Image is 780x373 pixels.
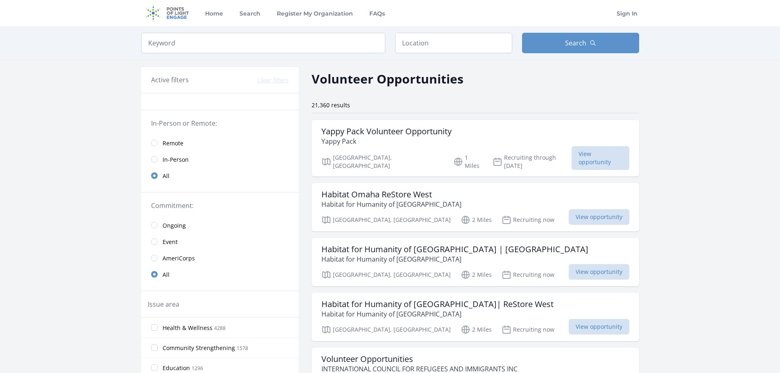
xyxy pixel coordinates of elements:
a: Yappy Pack Volunteer Opportunity Yappy Pack [GEOGRAPHIC_DATA], [GEOGRAPHIC_DATA] 1 Miles Recruiti... [312,120,639,176]
p: 1 Miles [453,154,483,170]
h3: Yappy Pack Volunteer Opportunity [321,127,452,136]
h3: Habitat Omaha ReStore West [321,190,461,199]
p: Habitat for Humanity of [GEOGRAPHIC_DATA] [321,199,461,209]
input: Keyword [141,33,385,53]
p: Recruiting now [502,325,554,335]
h3: Volunteer Opportunities [321,354,518,364]
a: Habitat for Humanity of [GEOGRAPHIC_DATA] | [GEOGRAPHIC_DATA] Habitat for Humanity of [GEOGRAPHIC... [312,238,639,286]
a: AmeriCorps [141,250,298,266]
p: Recruiting through [DATE] [493,154,572,170]
input: Community Strengthening 1578 [151,344,158,351]
span: View opportunity [569,264,629,280]
button: Search [522,33,639,53]
span: 1578 [237,345,248,352]
span: Health & Wellness [163,324,213,332]
h3: Habitat for Humanity of [GEOGRAPHIC_DATA]| ReStore West [321,299,554,309]
span: In-Person [163,156,189,164]
p: Yappy Pack [321,136,452,146]
span: View opportunity [569,319,629,335]
h3: Habitat for Humanity of [GEOGRAPHIC_DATA] | [GEOGRAPHIC_DATA] [321,244,588,254]
span: AmeriCorps [163,254,195,262]
a: Event [141,233,298,250]
input: Location [395,33,512,53]
p: [GEOGRAPHIC_DATA], [GEOGRAPHIC_DATA] [321,154,444,170]
input: Health & Wellness 4288 [151,324,158,331]
a: Habitat for Humanity of [GEOGRAPHIC_DATA]| ReStore West Habitat for Humanity of [GEOGRAPHIC_DATA]... [312,293,639,341]
span: View opportunity [572,146,629,170]
span: Education [163,364,190,372]
p: [GEOGRAPHIC_DATA], [GEOGRAPHIC_DATA] [321,270,451,280]
legend: Commitment: [151,201,289,210]
p: [GEOGRAPHIC_DATA], [GEOGRAPHIC_DATA] [321,215,451,225]
button: Clear filters [257,76,289,84]
span: Community Strengthening [163,344,235,352]
span: Ongoing [163,222,186,230]
legend: In-Person or Remote: [151,118,289,128]
legend: Issue area [148,299,179,309]
a: All [141,266,298,283]
a: All [141,167,298,184]
span: Search [565,38,586,48]
h3: Active filters [151,75,189,85]
p: 2 Miles [461,325,492,335]
span: View opportunity [569,209,629,225]
input: Education 1296 [151,364,158,371]
span: Event [163,238,178,246]
p: Recruiting now [502,270,554,280]
a: In-Person [141,151,298,167]
a: Remote [141,135,298,151]
p: Habitat for Humanity of [GEOGRAPHIC_DATA] [321,254,588,264]
span: 1296 [192,365,203,372]
p: 2 Miles [461,270,492,280]
h2: Volunteer Opportunities [312,70,463,88]
span: All [163,172,170,180]
span: Remote [163,139,183,147]
span: 4288 [214,325,226,332]
p: [GEOGRAPHIC_DATA], [GEOGRAPHIC_DATA] [321,325,451,335]
p: Recruiting now [502,215,554,225]
span: All [163,271,170,279]
p: Habitat for Humanity of [GEOGRAPHIC_DATA] [321,309,554,319]
span: 21,360 results [312,101,350,109]
a: Habitat Omaha ReStore West Habitat for Humanity of [GEOGRAPHIC_DATA] [GEOGRAPHIC_DATA], [GEOGRAPH... [312,183,639,231]
a: Ongoing [141,217,298,233]
p: 2 Miles [461,215,492,225]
